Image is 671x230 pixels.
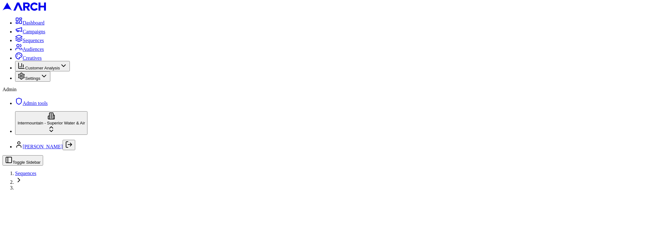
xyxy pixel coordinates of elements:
[23,47,44,52] span: Audiences
[25,76,40,81] span: Settings
[3,155,43,166] button: Toggle Sidebar
[15,20,44,25] a: Dashboard
[15,38,44,43] a: Sequences
[23,38,44,43] span: Sequences
[15,71,50,82] button: Settings
[15,101,48,106] a: Admin tools
[23,101,48,106] span: Admin tools
[13,160,41,165] span: Toggle Sidebar
[15,29,45,34] a: Campaigns
[15,111,87,135] button: Intermountain - Superior Water & Air
[3,87,668,92] div: Admin
[23,144,63,149] a: [PERSON_NAME]
[63,140,75,150] button: Log out
[15,171,36,176] a: Sequences
[23,55,42,61] span: Creatives
[25,66,60,70] span: Customer Analysis
[15,61,70,71] button: Customer Analysis
[18,121,85,125] span: Intermountain - Superior Water & Air
[3,171,668,185] nav: breadcrumb
[15,47,44,52] a: Audiences
[23,20,44,25] span: Dashboard
[15,55,42,61] a: Creatives
[23,29,45,34] span: Campaigns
